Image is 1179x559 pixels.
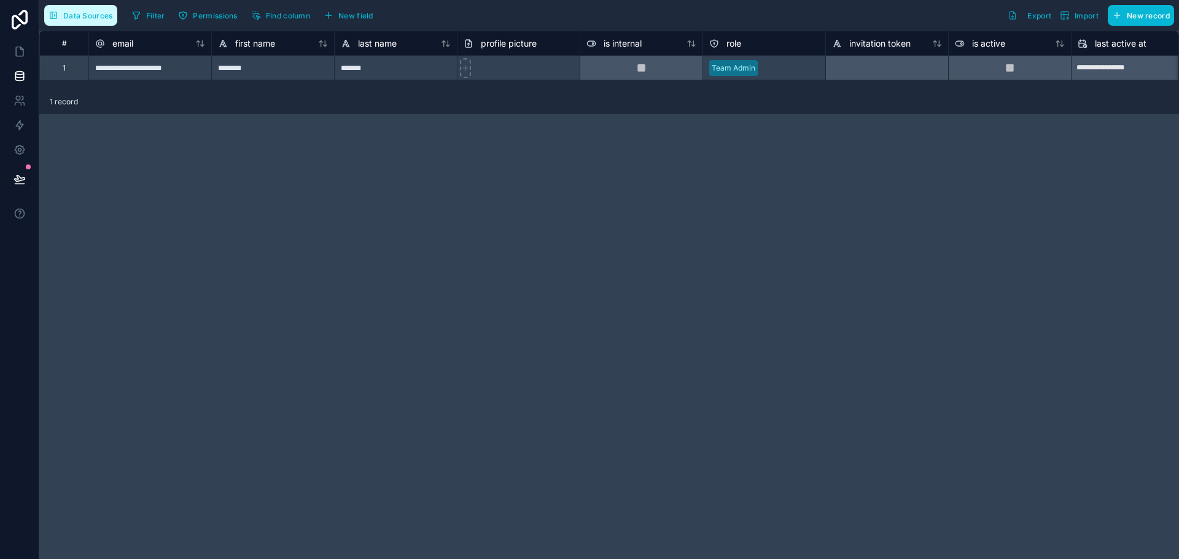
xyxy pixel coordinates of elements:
[50,97,78,107] span: 1 record
[1056,5,1103,26] button: Import
[481,37,537,50] span: profile picture
[127,6,169,25] button: Filter
[146,11,165,20] span: Filter
[44,5,117,26] button: Data Sources
[193,11,237,20] span: Permissions
[849,37,911,50] span: invitation token
[1027,11,1051,20] span: Export
[358,37,397,50] span: last name
[174,6,241,25] button: Permissions
[112,37,133,50] span: email
[319,6,378,25] button: New field
[1127,11,1170,20] span: New record
[1108,5,1174,26] button: New record
[1003,5,1056,26] button: Export
[247,6,314,25] button: Find column
[63,63,66,73] div: 1
[604,37,642,50] span: is internal
[1095,37,1146,50] span: last active at
[726,37,741,50] span: role
[174,6,246,25] a: Permissions
[49,39,79,48] div: #
[63,11,113,20] span: Data Sources
[1103,5,1174,26] a: New record
[338,11,373,20] span: New field
[235,37,275,50] span: first name
[972,37,1005,50] span: is active
[1075,11,1099,20] span: Import
[712,63,755,74] div: Team Admin
[266,11,310,20] span: Find column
